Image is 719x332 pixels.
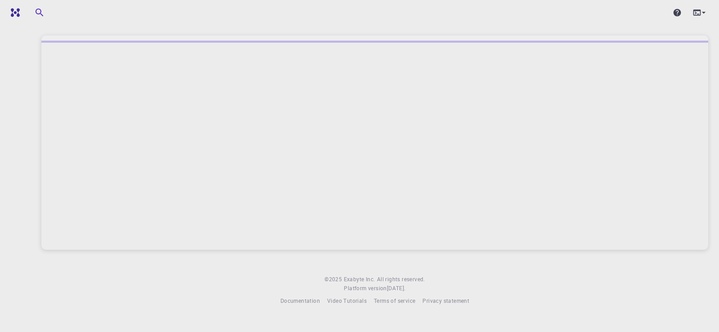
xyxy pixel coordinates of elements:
[387,284,406,292] span: [DATE] .
[344,275,375,284] a: Exabyte Inc.
[327,297,367,305] a: Video Tutorials
[344,284,386,293] span: Platform version
[327,297,367,304] span: Video Tutorials
[280,297,320,304] span: Documentation
[324,275,343,284] span: © 2025
[7,8,20,17] img: logo
[344,275,375,283] span: Exabyte Inc.
[377,275,425,284] span: All rights reserved.
[374,297,415,305] a: Terms of service
[422,297,469,305] a: Privacy statement
[387,284,406,293] a: [DATE].
[422,297,469,304] span: Privacy statement
[280,297,320,305] a: Documentation
[374,297,415,304] span: Terms of service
